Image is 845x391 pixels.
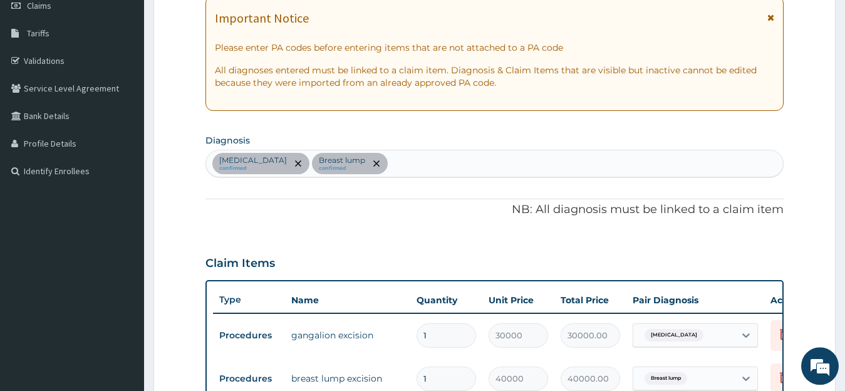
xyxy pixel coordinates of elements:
[205,6,236,36] div: Minimize live chat window
[215,41,775,54] p: Please enter PA codes before entering items that are not attached to a PA code
[371,158,382,169] span: remove selection option
[554,288,626,313] th: Total Price
[764,288,827,313] th: Actions
[219,155,287,165] p: [MEDICAL_DATA]
[215,64,775,89] p: All diagnoses entered must be linked to a claim item. Diagnosis & Claim Items that are visible bu...
[626,288,764,313] th: Pair Diagnosis
[213,367,285,390] td: Procedures
[205,134,250,147] label: Diagnosis
[6,259,239,303] textarea: Type your message and hit 'Enter'
[205,257,275,271] h3: Claim Items
[27,28,49,39] span: Tariffs
[73,116,173,242] span: We're online!
[319,155,365,165] p: Breast lump
[285,366,410,391] td: breast lump excision
[65,70,210,86] div: Chat with us now
[293,158,304,169] span: remove selection option
[213,324,285,347] td: Procedures
[482,288,554,313] th: Unit Price
[645,329,703,341] span: [MEDICAL_DATA]
[23,63,51,94] img: d_794563401_company_1708531726252_794563401
[285,323,410,348] td: gangalion excision
[213,288,285,311] th: Type
[319,165,365,172] small: confirmed
[215,11,309,25] h1: Important Notice
[645,372,687,385] span: Breast lump
[410,288,482,313] th: Quantity
[285,288,410,313] th: Name
[219,165,287,172] small: confirmed
[205,202,784,218] p: NB: All diagnosis must be linked to a claim item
